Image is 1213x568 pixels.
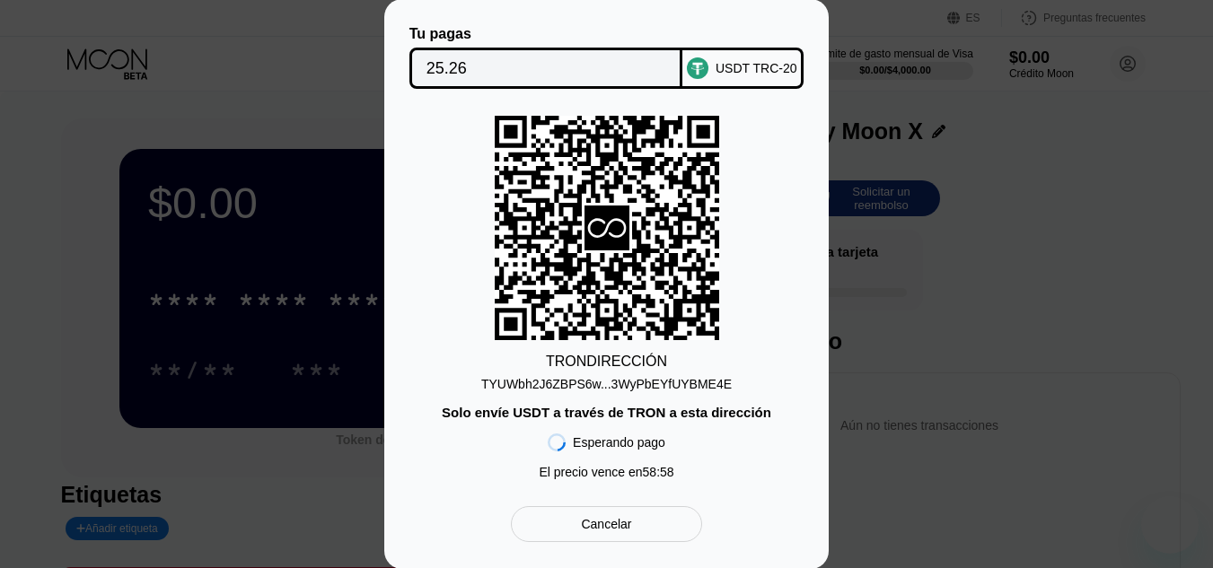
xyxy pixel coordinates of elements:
font: Esperando pago [573,435,665,450]
font: Solo envíe USDT a través de TRON a esta dirección [442,405,771,420]
font: 58:58 [643,465,674,479]
font: Tu pagas [409,26,471,41]
iframe: Botón para iniciar la ventana de mensajería [1141,496,1199,554]
div: TYUWbh2J6ZBPS6w...3WyPbEYfUYBME4E [481,370,732,391]
font: DIRECCIÓN [586,354,667,369]
font: USDT TRC-20 [716,61,797,75]
font: Cancelar [581,517,631,531]
div: Cancelar [511,506,702,542]
font: TRON [546,354,586,369]
font: TYUWbh2J6ZBPS6w...3WyPbEYfUYBME4E [481,377,732,391]
div: Tu pagasUSDT TRC-20 [411,26,802,89]
font: El precio vence en [539,465,642,479]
